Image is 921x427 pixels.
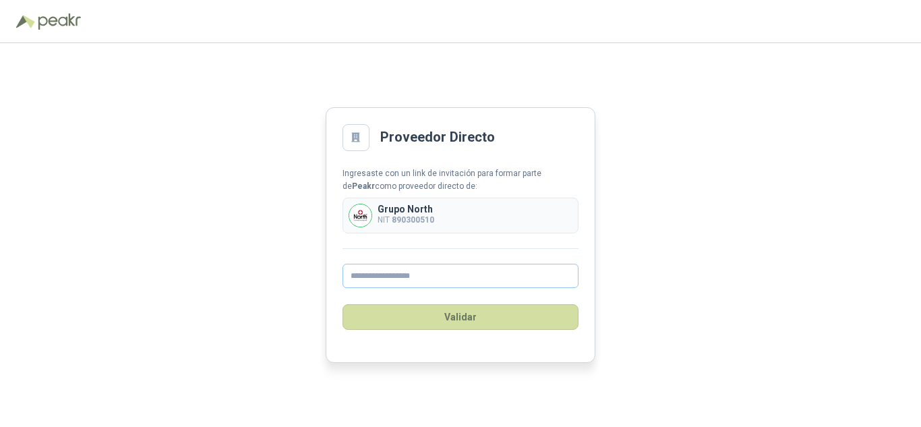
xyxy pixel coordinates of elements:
b: 890300510 [392,215,434,225]
p: NIT [378,214,434,227]
img: Company Logo [349,204,372,227]
div: Ingresaste con un link de invitación para formar parte de como proveedor directo de: [343,167,578,193]
img: Peakr [38,13,81,30]
p: Grupo North [378,204,434,214]
img: Logo [16,15,35,28]
button: Validar [343,304,578,330]
b: Peakr [352,181,375,191]
h2: Proveedor Directo [380,127,495,148]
